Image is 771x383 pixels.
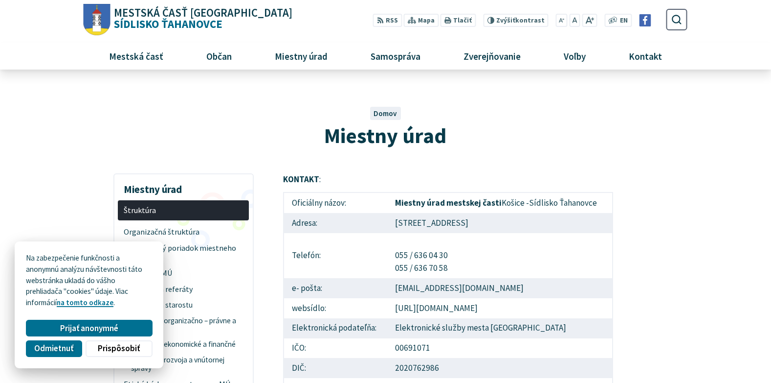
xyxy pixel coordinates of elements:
strong: KONTAKT [283,174,319,185]
span: Kontakt [625,43,666,69]
span: EN [620,16,628,26]
a: Miestny úrad [257,43,345,69]
a: 055 / 636 04 30 [395,250,448,261]
td: Elektronická podateľňa: [284,318,387,338]
p: : [283,173,613,186]
span: Oddelenie organizačno – právne a sociálne [131,313,243,337]
button: Zvýšiťkontrast [483,14,548,27]
span: Oddelenie rozvoja a vnútornej správy [131,352,243,376]
a: Oddelenia a referáty [118,281,249,297]
a: Oddelenie organizačno – právne a sociálne [126,313,249,337]
a: 2020762986 [395,362,439,373]
strong: Miestny úrad mestskej časti [395,197,502,208]
a: Zverejňovanie [446,43,539,69]
a: Organizačný poriadok miestneho úradu [118,240,249,265]
td: Oficiálny názov: [284,192,387,213]
a: Oddelenie ekonomické a finančné [126,337,249,353]
td: IČO: [284,338,387,359]
img: Prejsť na domovskú stránku [84,4,110,36]
a: Kancelária starostu [126,297,249,313]
button: Prispôsobiť [86,340,152,357]
span: Štruktúra [124,202,243,218]
button: Zmenšiť veľkosť písma [556,14,568,27]
a: Logo Sídlisko Ťahanovce, prejsť na domovskú stránku. [84,4,292,36]
span: Mestská časť [105,43,167,69]
a: na tomto odkaze [57,298,113,307]
a: Organizačná štruktúra [118,224,249,240]
span: kontrast [496,17,545,24]
td: DIČ: [284,358,387,378]
span: Zverejňovanie [460,43,524,69]
span: Sídlisko Ťahanovce [110,7,293,30]
button: Nastaviť pôvodnú veľkosť písma [569,14,580,27]
p: Na zabezpečenie funkčnosti a anonymnú analýzu návštevnosti táto webstránka ukladá do vášho prehli... [26,253,152,309]
span: Oddelenia a referáty [124,281,243,297]
a: Elektronické služby mesta [GEOGRAPHIC_DATA] [395,322,566,333]
td: [URL][DOMAIN_NAME] [387,298,613,318]
td: [STREET_ADDRESS] [387,213,613,233]
a: EN [617,16,631,26]
a: Prednosta MÚ [118,265,249,281]
a: 00691071 [395,342,430,353]
td: websídlo: [284,298,387,318]
span: Oddelenie ekonomické a finančné [131,337,243,353]
span: Samospráva [367,43,424,69]
span: Miestny úrad [271,43,331,69]
a: RSS [373,14,402,27]
span: Organizačný poriadok miestneho úradu [124,240,243,265]
h3: Miestny úrad [118,176,249,197]
span: Organizačná štruktúra [124,224,243,240]
td: Telefón: [284,233,387,278]
td: e- pošta: [284,278,387,298]
span: Tlačiť [453,17,472,24]
a: Štruktúra [118,200,249,220]
td: Adresa: [284,213,387,233]
span: RSS [386,16,398,26]
a: 055 / 636 70 58 [395,263,448,273]
button: Tlačiť [441,14,476,27]
a: Voľby [546,43,604,69]
button: Zväčšiť veľkosť písma [582,14,597,27]
a: Občan [188,43,249,69]
a: Mapa [404,14,439,27]
span: Prijať anonymné [60,323,118,334]
span: Prednosta MÚ [124,265,243,281]
td: [EMAIL_ADDRESS][DOMAIN_NAME] [387,278,613,298]
a: Oddelenie rozvoja a vnútornej správy [126,352,249,376]
a: Domov [374,109,397,118]
span: Zvýšiť [496,16,515,24]
span: Mestská časť [GEOGRAPHIC_DATA] [114,7,292,19]
img: Prejsť na Facebook stránku [639,14,651,26]
span: Miestny úrad [324,122,446,149]
span: Kancelária starostu [131,297,243,313]
span: Odmietnuť [34,343,73,354]
span: Mapa [418,16,435,26]
a: Samospráva [353,43,439,69]
button: Prijať anonymné [26,320,152,336]
a: Kontakt [611,43,680,69]
span: Občan [202,43,235,69]
button: Odmietnuť [26,340,82,357]
span: Prispôsobiť [98,343,140,354]
span: Voľby [560,43,590,69]
a: Mestská časť [91,43,181,69]
td: Košice -Sídlisko Ťahanovce [387,192,613,213]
